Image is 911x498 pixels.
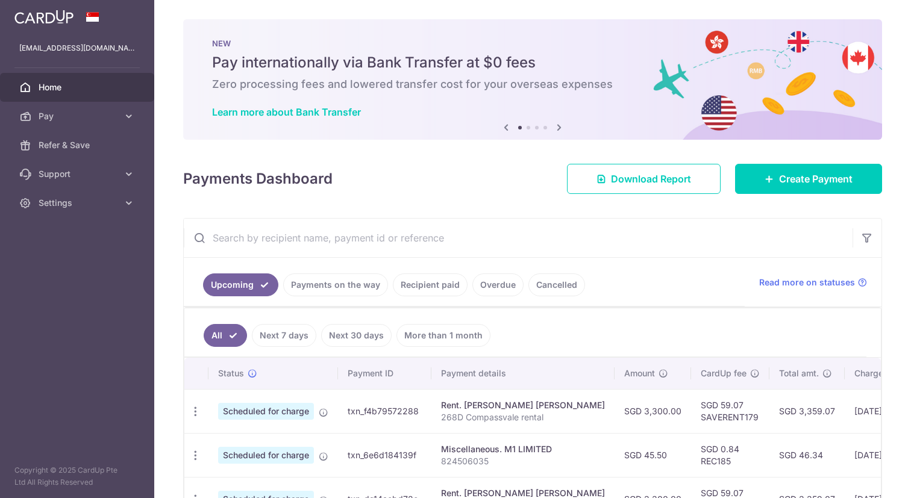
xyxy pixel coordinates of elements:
span: Support [39,168,118,180]
a: Payments on the way [283,273,388,296]
p: 268D Compassvale rental [441,411,605,423]
span: Settings [39,197,118,209]
span: Download Report [611,172,691,186]
span: Create Payment [779,172,853,186]
a: Upcoming [203,273,278,296]
a: Read more on statuses [759,276,867,288]
td: SGD 0.84 REC185 [691,433,769,477]
span: Pay [39,110,118,122]
h6: Zero processing fees and lowered transfer cost for your overseas expenses [212,77,853,92]
td: SGD 3,300.00 [615,389,691,433]
a: Recipient paid [393,273,468,296]
td: txn_6e6d184139f [338,433,431,477]
img: CardUp [14,10,74,24]
span: Home [39,81,118,93]
p: NEW [212,39,853,48]
th: Payment details [431,358,615,389]
a: All [204,324,247,347]
span: Status [218,367,244,379]
span: Total amt. [779,367,819,379]
span: CardUp fee [701,367,747,379]
span: Amount [624,367,655,379]
h5: Pay internationally via Bank Transfer at $0 fees [212,53,853,72]
a: Overdue [472,273,524,296]
td: SGD 3,359.07 [769,389,845,433]
td: SGD 59.07 SAVERENT179 [691,389,769,433]
span: Read more on statuses [759,276,855,288]
p: 824506035 [441,455,605,467]
span: Scheduled for charge [218,447,314,464]
h4: Payments Dashboard [183,168,333,190]
a: Next 7 days [252,324,316,347]
a: Learn more about Bank Transfer [212,106,361,118]
a: Create Payment [735,164,882,194]
td: txn_f4b79572288 [338,389,431,433]
a: More than 1 month [396,324,490,347]
p: [EMAIL_ADDRESS][DOMAIN_NAME] [19,42,135,54]
span: Scheduled for charge [218,403,314,420]
div: Rent. [PERSON_NAME] [PERSON_NAME] [441,399,605,411]
img: Bank transfer banner [183,19,882,140]
a: Cancelled [528,273,585,296]
td: SGD 45.50 [615,433,691,477]
input: Search by recipient name, payment id or reference [184,219,853,257]
a: Download Report [567,164,721,194]
th: Payment ID [338,358,431,389]
td: SGD 46.34 [769,433,845,477]
span: Refer & Save [39,139,118,151]
span: Charge date [854,367,904,379]
div: Miscellaneous. M1 LIMITED [441,443,605,455]
a: Next 30 days [321,324,392,347]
